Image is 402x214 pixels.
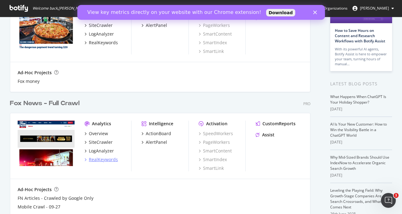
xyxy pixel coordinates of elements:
[335,28,385,44] a: How to Save Hours on Content and Research Workflows with Botify Assist
[10,99,80,108] div: Fox News - Full Crawl
[330,173,392,178] div: [DATE]
[199,48,224,54] a: SmartLink
[381,193,396,208] iframe: Intercom live chat
[146,139,167,145] div: AlertPanel
[10,99,82,108] a: Fox News - Full Crawl
[141,131,171,137] a: ActionBoard
[335,47,387,66] div: With its powerful AI agents, Botify Assist is here to empower your team, turning hours of manual…
[330,155,389,171] a: Why Mid-Sized Brands Should Use IndexNow to Accelerate Organic Search Growth
[18,70,52,76] div: Ad-Hoc Projects
[199,131,233,137] a: SpeedWorkers
[18,121,75,166] img: www.foxnews.com
[84,139,113,145] a: SiteCrawler
[89,131,108,137] div: Overview
[84,40,118,46] a: RealKeywords
[18,204,60,210] a: Mobile Crawl - 09-27
[236,6,242,9] div: Close
[18,195,93,201] a: FN Articles - Crawled by Google Only
[199,148,232,154] a: SmartContent
[303,101,310,106] div: Pro
[330,139,392,145] div: [DATE]
[199,156,227,163] a: SmartIndex
[199,31,232,37] a: SmartContent
[360,6,389,11] span: Abbey Spisz
[330,94,386,105] a: What Happens When ChatGPT Is Your Holiday Shopper?
[206,121,227,127] div: Activation
[89,22,113,28] div: SiteCrawler
[84,22,113,28] a: SiteCrawler
[330,80,392,87] div: Latest Blog Posts
[256,121,296,127] a: CustomReports
[394,193,399,198] span: 1
[348,3,399,13] button: [PERSON_NAME]
[89,139,113,145] div: SiteCrawler
[89,148,114,154] div: LogAnalyzer
[89,40,118,46] div: RealKeywords
[141,22,167,28] a: AlertPanel
[18,4,75,49] img: www.foxbusiness.com
[330,188,389,210] a: Leveling the Playing Field: Why Growth-Stage Companies Are at a Search Crossroads, and What Comes...
[146,22,167,28] div: AlertPanel
[330,122,387,138] a: AI Is Your New Customer: How to Win the Visibility Battle in a ChatGPT World
[89,31,114,37] div: LogAnalyzer
[84,131,108,137] a: Overview
[84,156,118,163] a: RealKeywords
[18,186,52,193] div: Ad-Hoc Projects
[92,121,111,127] div: Analytics
[199,40,227,46] a: SmartIndex
[84,148,114,154] a: LogAnalyzer
[18,78,40,84] a: Fox money
[84,31,114,37] a: LogAnalyzer
[262,121,296,127] div: CustomReports
[77,5,325,20] iframe: Intercom live chat banner
[256,132,274,138] a: Assist
[330,106,392,112] div: [DATE]
[89,156,118,163] div: RealKeywords
[32,6,89,11] span: Welcome back, [PERSON_NAME] !
[146,131,171,137] div: ActionBoard
[199,165,224,171] a: SmartLink
[149,121,173,127] div: Intelligence
[141,139,167,145] a: AlertPanel
[199,22,230,28] a: PageWorkers
[316,5,348,11] div: Organizations
[262,132,274,138] div: Assist
[199,139,230,145] a: PageWorkers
